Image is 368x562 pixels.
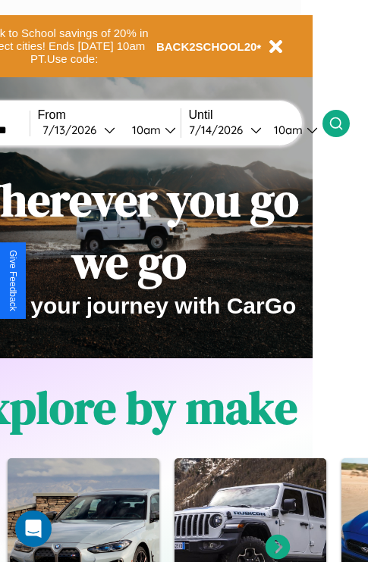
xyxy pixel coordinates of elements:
label: From [38,108,181,122]
button: 10am [262,122,322,138]
b: BACK2SCHOOL20 [156,40,257,53]
div: Open Intercom Messenger [15,510,52,547]
label: Until [189,108,322,122]
div: 7 / 14 / 2026 [189,123,250,137]
button: 7/13/2026 [38,122,120,138]
div: 10am [124,123,165,137]
div: 10am [266,123,307,137]
div: Give Feedback [8,250,18,311]
button: 10am [120,122,181,138]
div: 7 / 13 / 2026 [42,123,104,137]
